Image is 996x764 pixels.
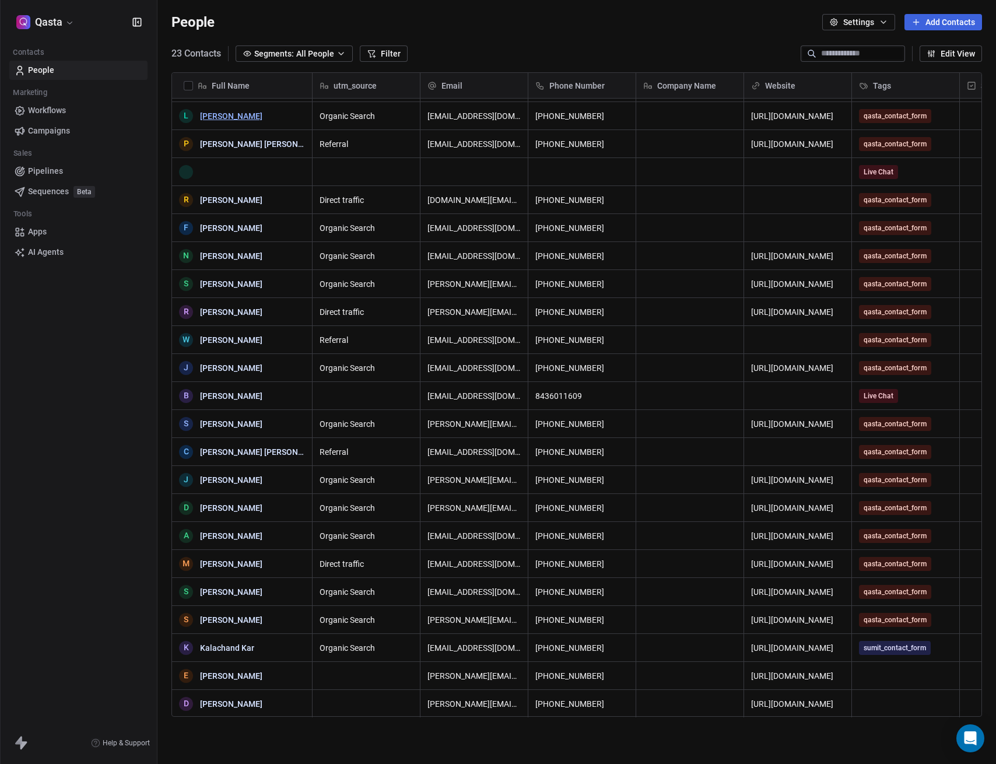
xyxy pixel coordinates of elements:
[184,418,188,430] div: S
[200,419,262,429] a: [PERSON_NAME]
[28,165,63,177] span: Pipelines
[427,418,521,430] span: [PERSON_NAME][EMAIL_ADDRESS][DOMAIN_NAME]
[427,390,521,402] span: [EMAIL_ADDRESS][DOMAIN_NAME]
[296,48,334,60] span: All People
[212,80,250,92] span: Full Name
[751,559,833,569] a: [URL][DOMAIN_NAME]
[320,418,413,430] span: Organic Search
[200,307,262,317] a: [PERSON_NAME]
[535,110,629,122] span: [PHONE_NUMBER]
[535,334,629,346] span: [PHONE_NUMBER]
[184,614,188,626] div: S
[852,73,959,98] div: Tags
[8,44,48,61] span: Contacts
[200,111,262,121] a: [PERSON_NAME]
[535,138,629,150] span: [PHONE_NUMBER]
[535,530,629,542] span: [PHONE_NUMBER]
[859,613,931,627] span: qasta_contact_form
[200,587,262,597] a: [PERSON_NAME]
[427,446,521,458] span: [EMAIL_ADDRESS][DOMAIN_NAME]
[320,502,413,514] span: Organic Search
[28,246,64,258] span: AI Agents
[28,104,66,117] span: Workflows
[427,278,521,290] span: [PERSON_NAME][EMAIL_ADDRESS][DOMAIN_NAME]
[427,194,521,206] span: [DOMAIN_NAME][EMAIL_ADDRESS][DOMAIN_NAME]
[535,250,629,262] span: [PHONE_NUMBER]
[859,137,931,151] span: qasta_contact_form
[360,45,408,62] button: Filter
[751,587,833,597] a: [URL][DOMAIN_NAME]
[184,222,188,234] div: F
[920,45,982,62] button: Edit View
[427,222,521,234] span: [EMAIL_ADDRESS][DOMAIN_NAME]
[859,361,931,375] span: qasta_contact_form
[535,194,629,206] span: [PHONE_NUMBER]
[859,529,931,543] span: qasta_contact_form
[184,362,188,374] div: J
[535,278,629,290] span: [PHONE_NUMBER]
[751,363,833,373] a: [URL][DOMAIN_NAME]
[822,14,895,30] button: Settings
[657,80,716,92] span: Company Name
[184,110,188,122] div: L
[636,73,744,98] div: Company Name
[427,614,521,626] span: [PERSON_NAME][EMAIL_ADDRESS][DOMAIN_NAME]
[535,362,629,374] span: [PHONE_NUMBER]
[427,530,521,542] span: [EMAIL_ADDRESS][DOMAIN_NAME]
[420,73,528,98] div: Email
[200,195,262,205] a: [PERSON_NAME]
[549,80,605,92] span: Phone Number
[334,80,377,92] span: utm_source
[859,277,931,291] span: qasta_contact_form
[427,670,521,682] span: [PERSON_NAME][EMAIL_ADDRESS][DOMAIN_NAME]
[859,109,931,123] span: qasta_contact_form
[859,221,931,235] span: qasta_contact_form
[184,530,189,542] div: A
[184,390,189,402] div: B
[9,101,148,120] a: Workflows
[956,724,984,752] div: Open Intercom Messenger
[535,698,629,710] span: [PHONE_NUMBER]
[320,278,413,290] span: Organic Search
[320,334,413,346] span: Referral
[200,559,262,569] a: [PERSON_NAME]
[535,390,629,402] span: 8436011609
[254,48,294,60] span: Segments:
[184,698,189,710] div: D
[751,615,833,625] a: ​[URL][DOMAIN_NAME]
[320,250,413,262] span: Organic Search
[427,138,521,150] span: [EMAIL_ADDRESS][DOMAIN_NAME]
[172,73,312,98] div: Full Name
[859,417,931,431] span: qasta_contact_form
[184,670,188,682] div: E
[200,223,262,233] a: [PERSON_NAME]
[200,335,262,345] a: [PERSON_NAME]
[535,446,629,458] span: [PHONE_NUMBER]
[8,205,37,223] span: Tools
[200,251,262,261] a: [PERSON_NAME]
[320,138,413,150] span: Referral
[184,278,188,290] div: S
[859,193,931,207] span: qasta_contact_form
[184,138,189,150] div: P
[183,334,190,346] div: W
[859,165,898,179] span: Live Chat
[535,222,629,234] span: [PHONE_NUMBER]
[200,139,327,149] a: [PERSON_NAME] [PERSON_NAME]
[535,614,629,626] span: [PHONE_NUMBER]
[751,531,833,541] a: [URL][DOMAIN_NAME]
[16,15,30,29] img: Qasta%20Favicon.png
[535,670,629,682] span: [PHONE_NUMBER]
[427,586,521,598] span: [EMAIL_ADDRESS][DOMAIN_NAME]
[859,585,931,599] span: qasta_contact_form
[171,13,215,31] span: People
[535,418,629,430] span: [PHONE_NUMBER]
[535,558,629,570] span: [PHONE_NUMBER]
[751,475,833,485] a: [URL][DOMAIN_NAME]
[751,279,833,289] a: [URL][DOMAIN_NAME]
[320,530,413,542] span: Organic Search
[427,306,521,318] span: [PERSON_NAME][EMAIL_ADDRESS][DOMAIN_NAME]
[35,15,62,30] span: Qasta
[751,111,833,121] a: [URL][DOMAIN_NAME]
[427,250,521,262] span: [EMAIL_ADDRESS][DOMAIN_NAME]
